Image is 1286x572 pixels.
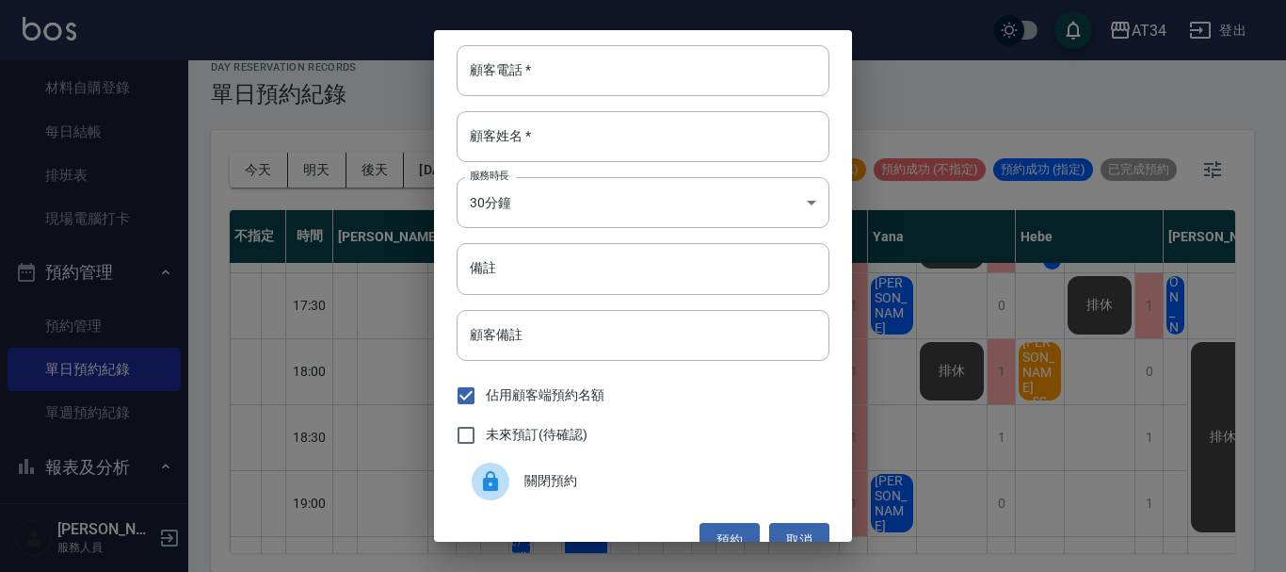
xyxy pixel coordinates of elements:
div: 關閉預約 [457,455,829,508]
button: 預約 [699,523,760,558]
span: 未來預訂(待確認) [486,425,587,445]
label: 服務時長 [470,169,509,183]
div: 30分鐘 [457,177,829,228]
span: 佔用顧客端預約名額 [486,385,604,405]
span: 關閉預約 [524,471,814,491]
button: 取消 [769,523,829,558]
